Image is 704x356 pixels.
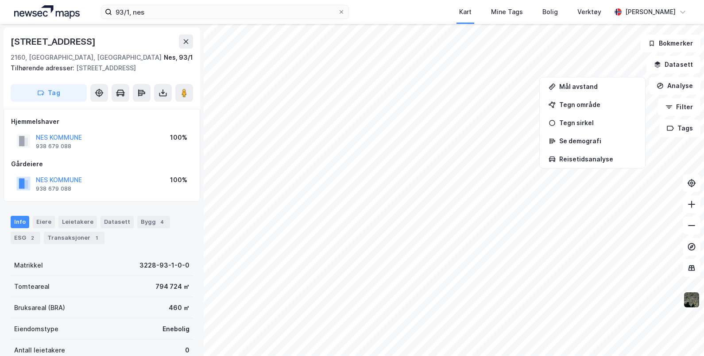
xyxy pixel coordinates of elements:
[11,232,40,244] div: ESG
[33,216,55,228] div: Eiere
[164,52,193,63] div: Nes, 93/1
[11,159,193,169] div: Gårdeiere
[169,302,190,313] div: 460 ㎡
[36,185,71,192] div: 938 679 088
[44,232,104,244] div: Transaksjoner
[542,7,558,17] div: Bolig
[649,77,700,95] button: Analyse
[170,132,187,143] div: 100%
[101,216,134,228] div: Datasett
[646,56,700,73] button: Datasett
[155,281,190,292] div: 794 724 ㎡
[577,7,601,17] div: Verktøy
[11,52,162,63] div: 2160, [GEOGRAPHIC_DATA], [GEOGRAPHIC_DATA]
[11,64,76,72] span: Tilhørende adresser:
[14,345,65,356] div: Antall leietakere
[559,155,636,163] div: Reisetidsanalyse
[559,119,636,126] div: Tegn sirkel
[11,34,97,49] div: [STREET_ADDRESS]
[658,98,700,116] button: Filter
[11,63,186,73] div: [STREET_ADDRESS]
[14,281,50,292] div: Tomteareal
[139,260,190,271] div: 3228-93-1-0-0
[559,83,636,90] div: Mål avstand
[58,216,97,228] div: Leietakere
[92,234,101,242] div: 1
[137,216,170,228] div: Bygg
[491,7,523,17] div: Mine Tags
[559,137,636,145] div: Se demografi
[641,34,700,52] button: Bokmerker
[14,260,43,271] div: Matrikkel
[14,5,80,19] img: logo.a4113a55bc3d86da70a041830d287a7e.svg
[683,291,700,308] img: 9k=
[11,84,87,102] button: Tag
[459,7,472,17] div: Kart
[170,175,187,185] div: 100%
[28,234,37,242] div: 2
[659,119,700,137] button: Tags
[36,143,71,150] div: 938 679 088
[162,324,190,334] div: Enebolig
[11,116,193,127] div: Hjemmelshaver
[660,314,704,356] iframe: Chat Widget
[158,218,166,226] div: 4
[112,5,338,19] input: Søk på adresse, matrikkel, gårdeiere, leietakere eller personer
[11,216,29,228] div: Info
[185,345,190,356] div: 0
[559,101,636,108] div: Tegn område
[625,7,676,17] div: [PERSON_NAME]
[14,302,65,313] div: Bruksareal (BRA)
[14,324,58,334] div: Eiendomstype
